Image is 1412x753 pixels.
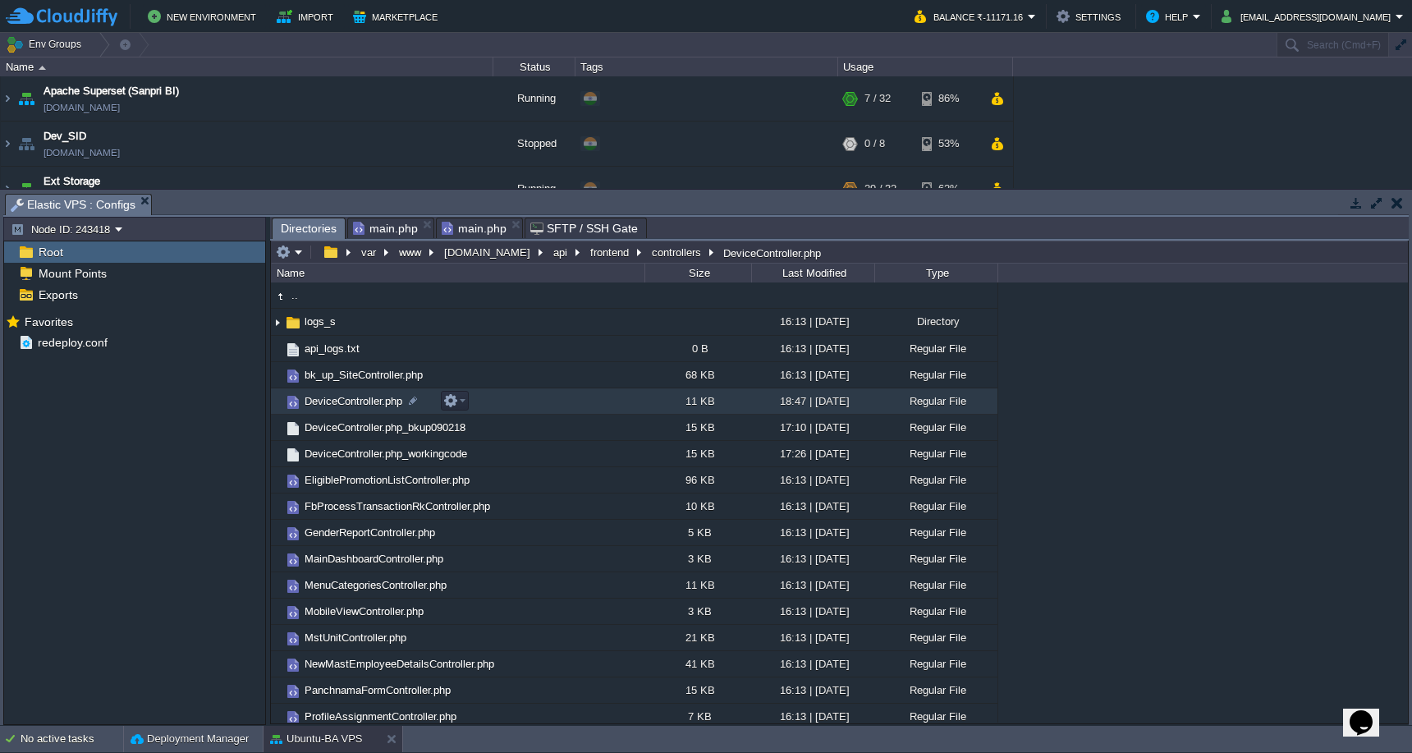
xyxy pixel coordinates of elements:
img: AMDAwAAAACH5BAEAAAAALAAAAAABAAEAAAICRAEAOw== [1,167,14,211]
button: api [551,245,571,259]
div: 68 KB [644,362,751,388]
button: Env Groups [6,33,87,56]
span: Directories [281,218,337,239]
img: AMDAwAAAACH5BAEAAAAALAAAAAABAAEAAAICRAEAOw== [271,336,284,361]
button: frontend [588,245,633,259]
span: main.php [353,218,418,238]
a: [DOMAIN_NAME] [44,145,120,161]
img: AMDAwAAAACH5BAEAAAAALAAAAAABAAEAAAICRAEAOw== [284,393,302,411]
a: [DOMAIN_NAME] [44,99,120,116]
button: Marketplace [353,7,442,26]
span: Root [35,245,66,259]
a: redeploy.conf [34,335,110,350]
img: AMDAwAAAACH5BAEAAAAALAAAAAABAAEAAAICRAEAOw== [284,367,302,385]
button: Settings [1057,7,1125,26]
div: Regular File [874,572,997,598]
img: AMDAwAAAACH5BAEAAAAALAAAAAABAAEAAAICRAEAOw== [271,651,284,677]
div: 7 KB [644,704,751,729]
a: MenuCategoriesController.php [302,578,449,592]
a: MobileViewController.php [302,604,426,618]
div: 7 / 32 [864,76,891,121]
a: GenderReportController.php [302,526,438,539]
button: New Environment [148,7,261,26]
button: var [359,245,380,259]
div: Regular File [874,651,997,677]
img: AMDAwAAAACH5BAEAAAAALAAAAAABAAEAAAICRAEAOw== [271,599,284,624]
img: AMDAwAAAACH5BAEAAAAALAAAAAABAAEAAAICRAEAOw== [284,341,302,359]
span: Elastic VPS : Configs [11,195,135,215]
img: AMDAwAAAACH5BAEAAAAALAAAAAABAAEAAAICRAEAOw== [1,76,14,121]
div: 17:26 | [DATE] [751,441,874,466]
div: Regular File [874,546,997,572]
img: AMDAwAAAACH5BAEAAAAALAAAAAABAAEAAAICRAEAOw== [15,122,38,166]
a: Apache Superset (Sanpri BI) [44,83,179,99]
div: 86% [922,76,975,121]
a: MstUnitController.php [302,631,409,645]
img: AMDAwAAAACH5BAEAAAAALAAAAAABAAEAAAICRAEAOw== [271,388,284,414]
img: AMDAwAAAACH5BAEAAAAALAAAAAABAAEAAAICRAEAOw== [271,441,284,466]
button: Deployment Manager [131,731,249,747]
a: Mount Points [35,266,109,281]
img: AMDAwAAAACH5BAEAAAAALAAAAAABAAEAAAICRAEAOw== [271,494,284,519]
img: AMDAwAAAACH5BAEAAAAALAAAAAABAAEAAAICRAEAOw== [284,498,302,517]
div: Regular File [874,467,997,493]
div: Usage [839,57,1012,76]
div: 3 KB [644,599,751,624]
button: Ubuntu-BA VPS [270,731,363,747]
img: AMDAwAAAACH5BAEAAAAALAAAAAABAAEAAAICRAEAOw== [284,709,302,727]
div: Regular File [874,415,997,440]
div: Regular File [874,704,997,729]
div: Regular File [874,599,997,624]
a: Ext Storage [44,173,100,190]
div: Tags [576,57,837,76]
div: Running [493,167,575,211]
div: 16:13 | [DATE] [751,520,874,545]
a: MainDashboardController.php [302,552,446,566]
input: Click to enter the path [271,241,1408,264]
div: 53% [922,122,975,166]
div: 16:13 | [DATE] [751,467,874,493]
div: 16:13 | [DATE] [751,677,874,703]
a: .. [289,288,300,302]
div: 3 KB [644,546,751,572]
img: AMDAwAAAACH5BAEAAAAALAAAAAABAAEAAAICRAEAOw== [1,122,14,166]
div: 16:13 | [DATE] [751,599,874,624]
a: FbProcessTransactionRkController.php [302,499,493,513]
div: Regular File [874,362,997,388]
span: DeviceController.php_bkup090218 [302,420,468,434]
span: main.php [442,218,507,238]
a: bk_up_SiteController.php [302,368,425,382]
img: AMDAwAAAACH5BAEAAAAALAAAAAABAAEAAAICRAEAOw== [271,362,284,388]
div: 0 / 8 [864,122,885,166]
span: logs_s [302,315,338,328]
div: 16:13 | [DATE] [751,546,874,572]
div: 16:13 | [DATE] [751,362,874,388]
div: 96 KB [644,467,751,493]
img: AMDAwAAAACH5BAEAAAAALAAAAAABAAEAAAICRAEAOw== [284,682,302,700]
button: Help [1146,7,1193,26]
button: [DOMAIN_NAME] [442,245,534,259]
div: Regular File [874,494,997,519]
a: Exports [35,287,80,302]
div: 21 KB [644,625,751,650]
div: 15 KB [644,415,751,440]
a: api_logs.txt [302,342,362,356]
div: Running [493,76,575,121]
img: AMDAwAAAACH5BAEAAAAALAAAAAABAAEAAAICRAEAOw== [284,577,302,595]
div: Last Modified [753,264,874,282]
a: NewMastEmployeeDetailsController.php [302,657,497,671]
div: 16:13 | [DATE] [751,494,874,519]
div: 18:47 | [DATE] [751,388,874,414]
a: Favorites [21,315,76,328]
li: /var/www/sevarth.in.net/api/frontend/config/main.php [436,218,523,238]
button: Node ID: 243418 [11,222,115,236]
div: 16:13 | [DATE] [751,336,874,361]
